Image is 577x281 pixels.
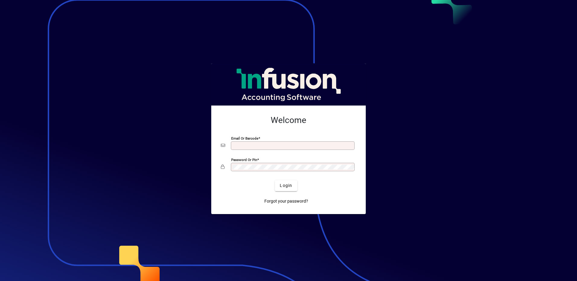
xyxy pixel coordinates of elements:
[275,180,297,191] button: Login
[231,136,258,140] mat-label: Email or Barcode
[231,157,257,162] mat-label: Password or Pin
[264,198,308,204] span: Forgot your password?
[262,196,311,207] a: Forgot your password?
[221,115,356,125] h2: Welcome
[280,182,292,189] span: Login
